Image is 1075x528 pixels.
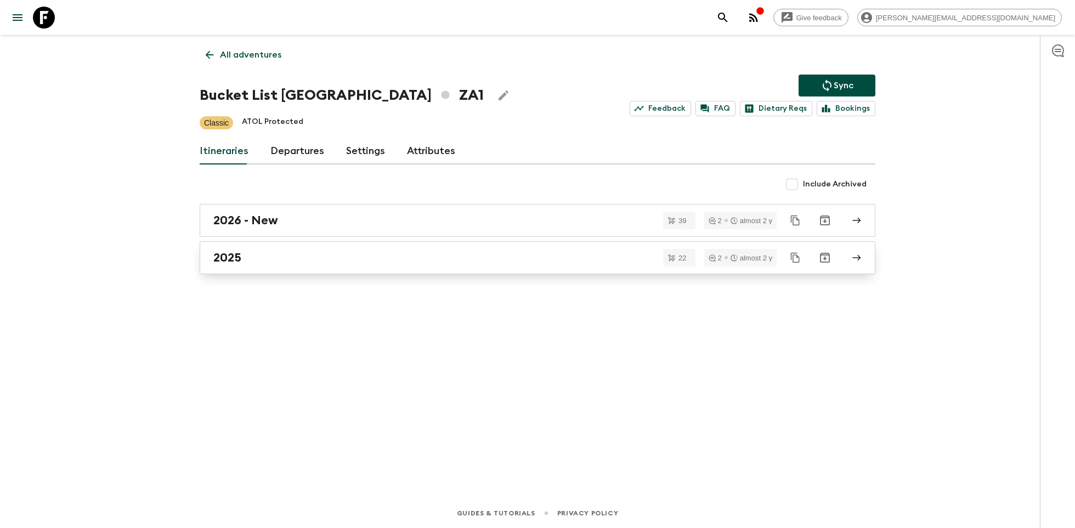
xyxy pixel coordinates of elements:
[814,247,836,269] button: Archive
[7,7,29,29] button: menu
[709,254,722,262] div: 2
[790,14,848,22] span: Give feedback
[814,209,836,231] button: Archive
[200,84,484,106] h1: Bucket List [GEOGRAPHIC_DATA] ZA1
[712,7,734,29] button: search adventures
[200,44,287,66] a: All adventures
[709,217,722,224] div: 2
[200,138,248,164] a: Itineraries
[200,241,875,274] a: 2025
[270,138,324,164] a: Departures
[346,138,385,164] a: Settings
[785,248,805,268] button: Duplicate
[213,213,278,228] h2: 2026 - New
[785,211,805,230] button: Duplicate
[242,116,303,129] p: ATOL Protected
[857,9,1062,26] div: [PERSON_NAME][EMAIL_ADDRESS][DOMAIN_NAME]
[799,75,875,96] button: Sync adventure departures to the booking engine
[200,204,875,237] a: 2026 - New
[457,507,535,519] a: Guides & Tutorials
[213,251,241,265] h2: 2025
[817,101,875,116] a: Bookings
[731,254,772,262] div: almost 2 y
[834,79,853,92] p: Sync
[204,117,229,128] p: Classic
[557,507,618,519] a: Privacy Policy
[672,254,693,262] span: 22
[407,138,455,164] a: Attributes
[630,101,691,116] a: Feedback
[740,101,812,116] a: Dietary Reqs
[731,217,772,224] div: almost 2 y
[220,48,281,61] p: All adventures
[493,84,514,106] button: Edit Adventure Title
[773,9,848,26] a: Give feedback
[695,101,735,116] a: FAQ
[672,217,693,224] span: 39
[803,179,867,190] span: Include Archived
[870,14,1061,22] span: [PERSON_NAME][EMAIL_ADDRESS][DOMAIN_NAME]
